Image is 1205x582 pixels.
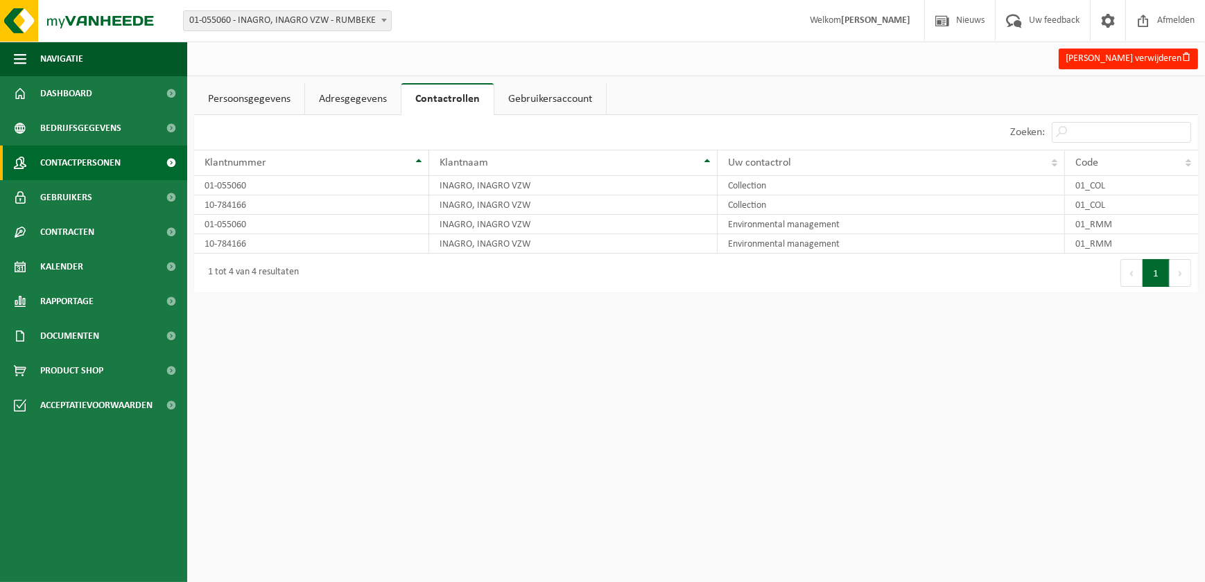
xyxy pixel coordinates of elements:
[201,261,299,285] div: 1 tot 4 van 4 resultaten
[429,176,718,195] td: INAGRO, INAGRO VZW
[194,195,429,215] td: 10-784166
[183,10,392,31] span: 01-055060 - INAGRO, INAGRO VZW - RUMBEKE
[718,234,1065,254] td: Environmental management
[718,215,1065,234] td: Environmental management
[1059,48,1198,69] button: [PERSON_NAME] verwijderen
[40,353,103,388] span: Product Shop
[205,157,266,168] span: Klantnummer
[305,83,401,115] a: Adresgegevens
[40,249,83,284] span: Kalender
[40,180,92,215] span: Gebruikers
[429,195,718,215] td: INAGRO, INAGRO VZW
[194,176,429,195] td: 01-055060
[494,83,606,115] a: Gebruikersaccount
[1075,157,1098,168] span: Code
[40,284,94,319] span: Rapportage
[1065,234,1198,254] td: 01_RMM
[40,76,92,111] span: Dashboard
[40,145,121,180] span: Contactpersonen
[40,319,99,353] span: Documenten
[184,11,391,30] span: 01-055060 - INAGRO, INAGRO VZW - RUMBEKE
[841,15,910,26] strong: [PERSON_NAME]
[1065,195,1198,215] td: 01_COL
[40,42,83,76] span: Navigatie
[40,388,153,423] span: Acceptatievoorwaarden
[194,234,429,254] td: 10-784166
[429,234,718,254] td: INAGRO, INAGRO VZW
[1065,215,1198,234] td: 01_RMM
[194,83,304,115] a: Persoonsgegevens
[194,215,429,234] td: 01-055060
[401,83,494,115] a: Contactrollen
[718,195,1065,215] td: Collection
[429,215,718,234] td: INAGRO, INAGRO VZW
[1010,127,1045,139] label: Zoeken:
[718,176,1065,195] td: Collection
[1120,259,1143,287] button: Previous
[728,157,791,168] span: Uw contactrol
[40,111,121,145] span: Bedrijfsgegevens
[1065,176,1198,195] td: 01_COL
[1143,259,1170,287] button: 1
[1170,259,1191,287] button: Next
[40,215,94,249] span: Contracten
[440,157,488,168] span: Klantnaam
